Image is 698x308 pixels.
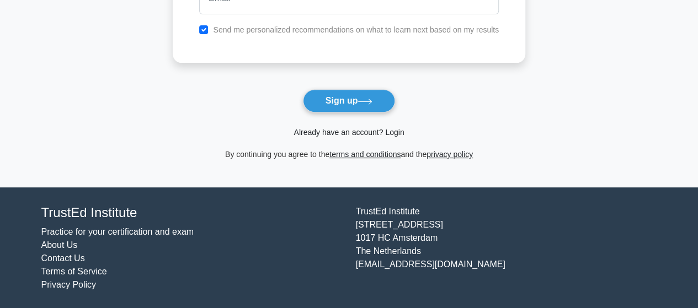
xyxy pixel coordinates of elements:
a: Practice for your certification and exam [41,227,194,236]
div: By continuing you agree to the and the [166,148,532,161]
a: privacy policy [427,150,473,159]
button: Sign up [303,89,396,112]
a: About Us [41,240,78,250]
a: terms and conditions [329,150,401,159]
h4: TrustEd Institute [41,205,343,221]
a: Contact Us [41,253,85,263]
a: Terms of Service [41,267,107,276]
a: Already have an account? Login [294,128,404,137]
div: TrustEd Institute [STREET_ADDRESS] 1017 HC Amsterdam The Netherlands [EMAIL_ADDRESS][DOMAIN_NAME] [349,205,664,291]
a: Privacy Policy [41,280,97,289]
label: Send me personalized recommendations on what to learn next based on my results [213,25,499,34]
